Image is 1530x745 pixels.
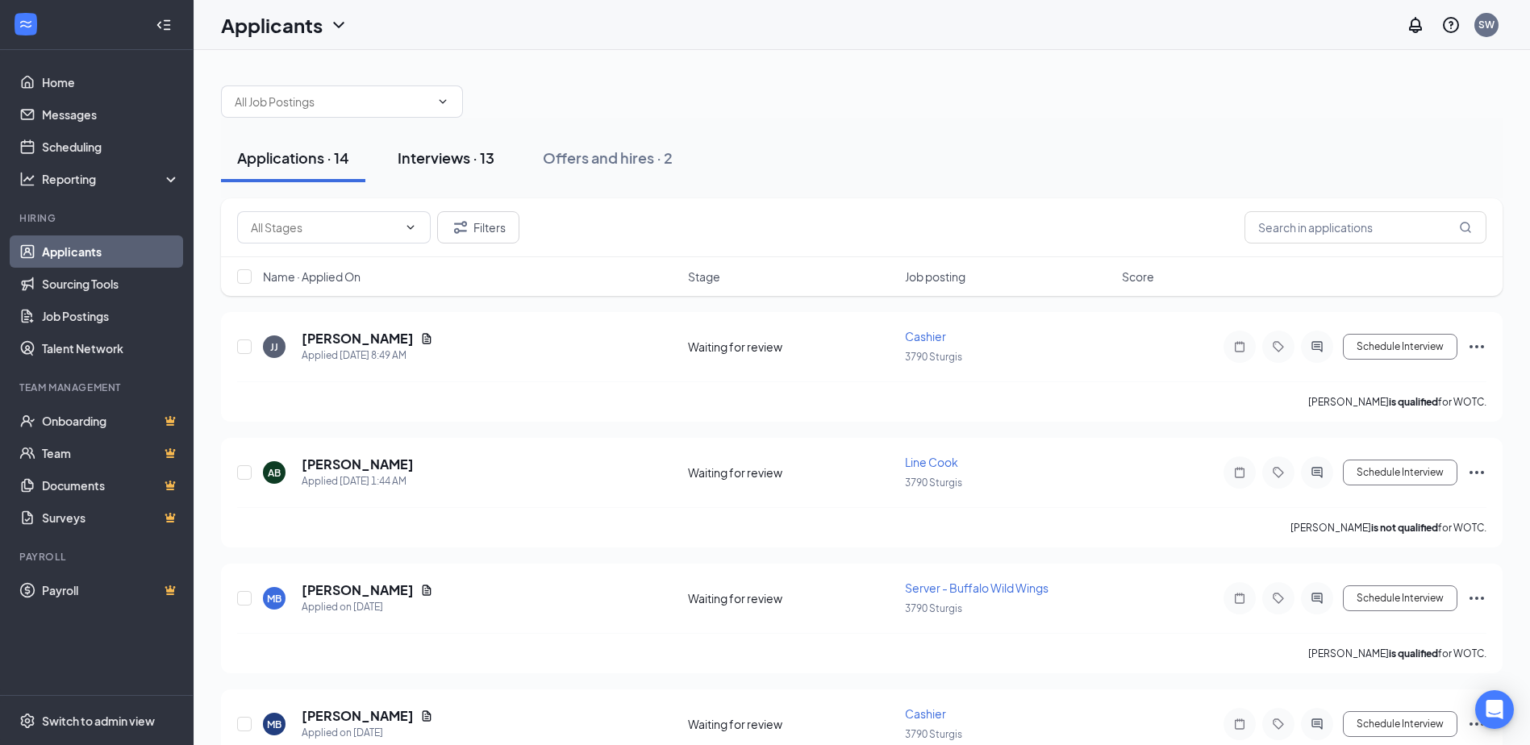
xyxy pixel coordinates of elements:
svg: Note [1230,340,1249,353]
svg: Note [1230,718,1249,730]
span: Cashier [905,329,946,343]
svg: Tag [1269,718,1288,730]
div: Switch to admin view [42,713,155,729]
svg: ActiveChat [1307,340,1327,353]
div: Applications · 14 [237,148,349,168]
span: 3790 Sturgis [905,477,962,489]
svg: Analysis [19,171,35,187]
div: Waiting for review [688,590,895,606]
span: 3790 Sturgis [905,728,962,740]
h5: [PERSON_NAME] [302,456,414,473]
div: Interviews · 13 [398,148,494,168]
button: Schedule Interview [1343,585,1457,611]
svg: Ellipses [1467,714,1486,734]
div: MB [267,718,281,731]
b: is not qualified [1371,522,1438,534]
a: OnboardingCrown [42,405,180,437]
svg: Filter [451,218,470,237]
svg: Document [420,332,433,345]
a: PayrollCrown [42,574,180,606]
a: DocumentsCrown [42,469,180,502]
div: AB [268,466,281,480]
div: Payroll [19,550,177,564]
span: Stage [688,268,720,285]
svg: Collapse [156,17,172,33]
input: All Job Postings [235,93,430,110]
div: Waiting for review [688,716,895,732]
h1: Applicants [221,11,323,39]
span: Cashier [905,706,946,721]
h5: [PERSON_NAME] [302,707,414,725]
b: is qualified [1389,396,1438,408]
div: Team Management [19,381,177,394]
div: JJ [270,340,278,354]
span: Server - Buffalo Wild Wings [905,581,1048,595]
a: Scheduling [42,131,180,163]
svg: Tag [1269,592,1288,605]
a: Home [42,66,180,98]
div: Waiting for review [688,464,895,481]
div: Offers and hires · 2 [543,148,673,168]
a: Messages [42,98,180,131]
span: Job posting [905,268,965,285]
svg: Ellipses [1467,589,1486,608]
svg: QuestionInfo [1441,15,1461,35]
div: Hiring [19,211,177,225]
b: is qualified [1389,647,1438,660]
span: 3790 Sturgis [905,602,962,614]
p: [PERSON_NAME] for WOTC. [1308,395,1486,409]
svg: ActiveChat [1307,466,1327,479]
span: Score [1122,268,1154,285]
div: Reporting [42,171,181,187]
a: Talent Network [42,332,180,364]
span: Line Cook [905,455,958,469]
svg: ChevronDown [404,221,417,234]
svg: ActiveChat [1307,718,1327,730]
h5: [PERSON_NAME] [302,330,414,348]
p: [PERSON_NAME] for WOTC. [1308,647,1486,660]
span: 3790 Sturgis [905,351,962,363]
a: SurveysCrown [42,502,180,534]
input: All Stages [251,219,398,236]
svg: WorkstreamLogo [18,16,34,32]
p: [PERSON_NAME] for WOTC. [1290,521,1486,535]
div: Applied on [DATE] [302,725,433,741]
svg: Ellipses [1467,463,1486,482]
svg: Document [420,710,433,722]
svg: Tag [1269,466,1288,479]
svg: ChevronDown [436,95,449,108]
a: Applicants [42,235,180,268]
input: Search in applications [1244,211,1486,243]
button: Filter Filters [437,211,519,243]
div: Applied [DATE] 1:44 AM [302,473,414,489]
div: Applied [DATE] 8:49 AM [302,348,433,364]
a: TeamCrown [42,437,180,469]
button: Schedule Interview [1343,711,1457,737]
div: Waiting for review [688,339,895,355]
svg: Tag [1269,340,1288,353]
svg: ActiveChat [1307,592,1327,605]
svg: Document [420,584,433,597]
svg: Settings [19,713,35,729]
div: SW [1478,18,1495,31]
svg: Note [1230,592,1249,605]
svg: Notifications [1406,15,1425,35]
div: MB [267,592,281,606]
button: Schedule Interview [1343,460,1457,485]
svg: MagnifyingGlass [1459,221,1472,234]
button: Schedule Interview [1343,334,1457,360]
div: Applied on [DATE] [302,599,433,615]
h5: [PERSON_NAME] [302,581,414,599]
span: Name · Applied On [263,268,361,285]
a: Job Postings [42,300,180,332]
svg: ChevronDown [329,15,348,35]
div: Open Intercom Messenger [1475,690,1514,729]
a: Sourcing Tools [42,268,180,300]
svg: Note [1230,466,1249,479]
svg: Ellipses [1467,337,1486,356]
